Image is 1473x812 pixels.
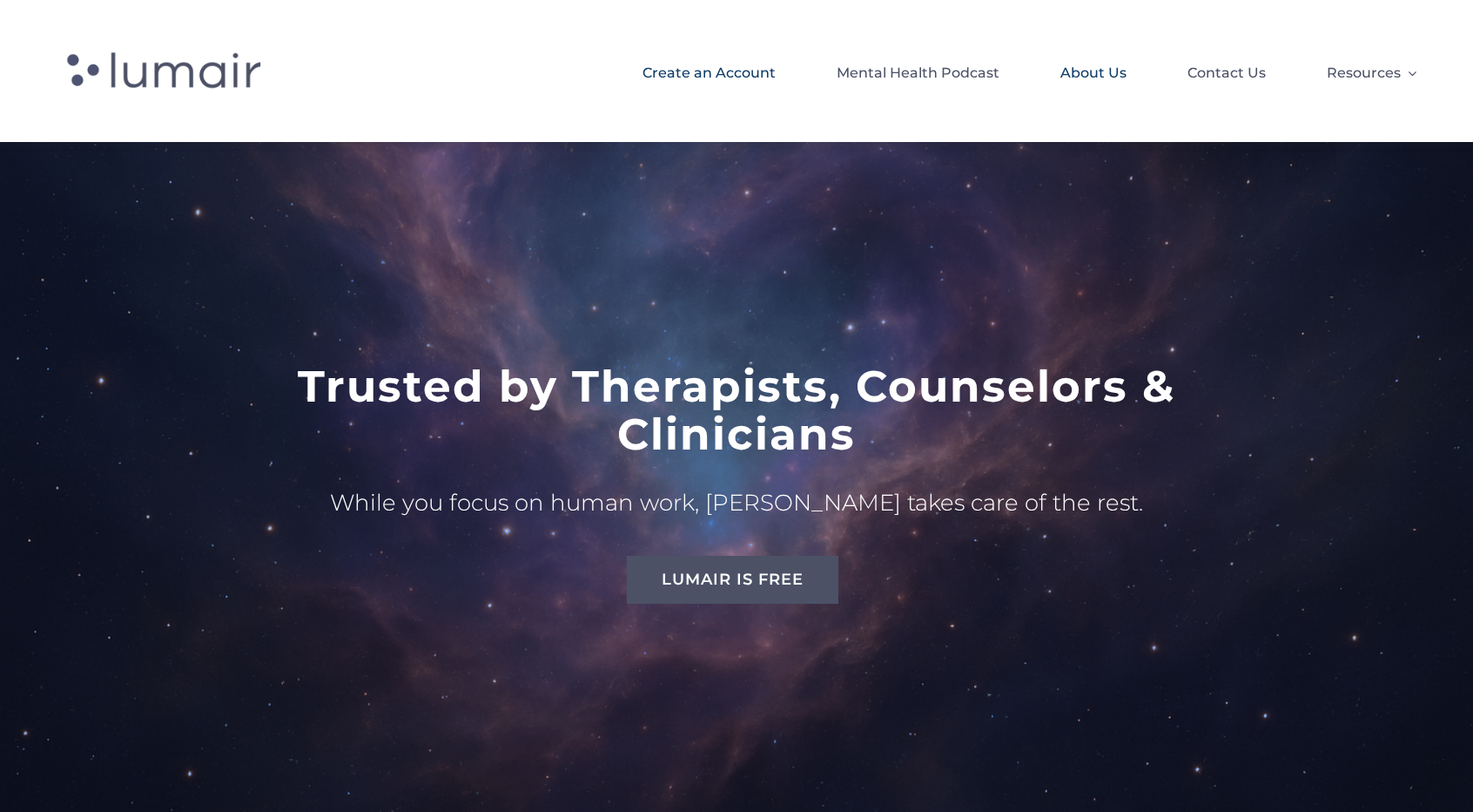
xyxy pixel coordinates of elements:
[1060,58,1127,88] span: About Us
[837,44,999,99] a: Mental Health Podcast
[397,44,1417,99] nav: Lumair Header
[1187,58,1266,88] span: Contact Us
[227,362,1246,458] h1: Trusted by Therapists, Counselors & Clinicians
[662,571,804,589] span: Lumair is Free
[227,485,1246,522] p: While you focus on human work, [PERSON_NAME] takes care of the rest.
[1187,44,1266,99] a: Contact Us
[627,556,838,604] a: Lumair is Free
[1060,44,1127,99] a: About Us
[837,58,999,88] span: Mental Health Podcast
[642,58,776,88] span: Create an Account
[1327,58,1401,88] span: Resources
[642,44,776,99] a: Create an Account
[1327,44,1416,99] a: Resources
